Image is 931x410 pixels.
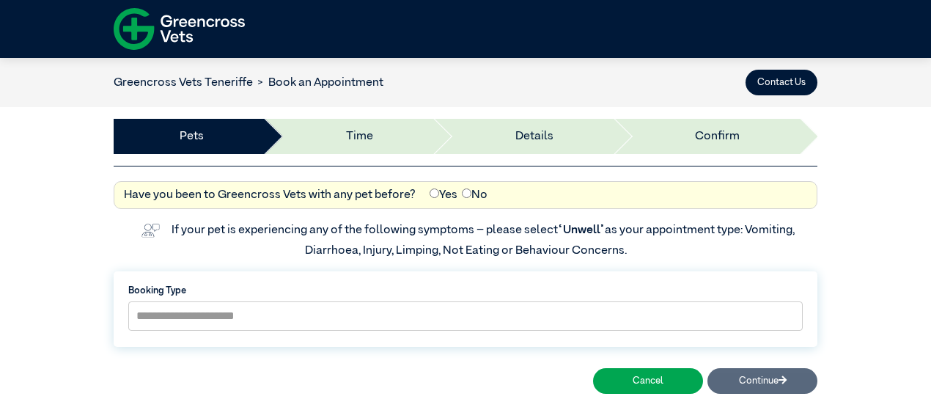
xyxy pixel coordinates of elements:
[253,74,383,92] li: Book an Appointment
[430,188,439,198] input: Yes
[746,70,817,95] button: Contact Us
[114,4,245,54] img: f-logo
[430,186,457,204] label: Yes
[114,77,253,89] a: Greencross Vets Teneriffe
[172,224,797,257] label: If your pet is experiencing any of the following symptoms – please select as your appointment typ...
[558,224,605,236] span: “Unwell”
[136,219,164,242] img: vet
[128,284,803,298] label: Booking Type
[462,186,487,204] label: No
[114,74,383,92] nav: breadcrumb
[462,188,471,198] input: No
[180,128,204,145] a: Pets
[124,186,416,204] label: Have you been to Greencross Vets with any pet before?
[593,368,703,394] button: Cancel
